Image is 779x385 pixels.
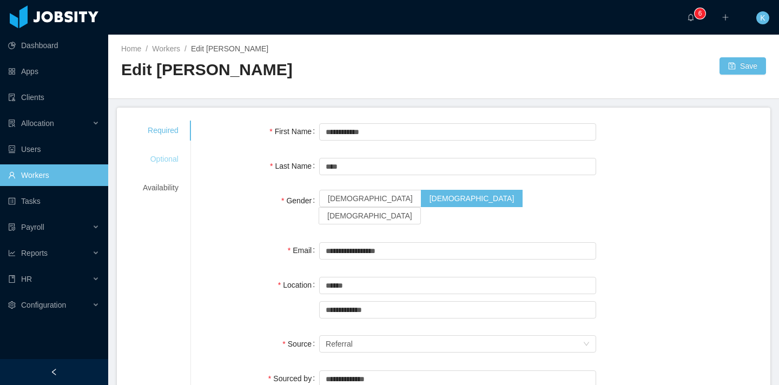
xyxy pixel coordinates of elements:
[760,11,765,24] span: K
[8,275,16,283] i: icon: book
[21,301,66,309] span: Configuration
[319,158,596,175] input: Last Name
[130,149,192,169] div: Optional
[268,374,319,383] label: Sourced by
[319,242,596,260] input: Email
[8,164,100,186] a: icon: userWorkers
[278,281,319,289] label: Location
[8,190,100,212] a: icon: profileTasks
[698,8,702,19] p: 6
[8,35,100,56] a: icon: pie-chartDashboard
[8,301,16,309] i: icon: setting
[8,138,100,160] a: icon: robotUsers
[722,14,729,21] i: icon: plus
[269,127,319,136] label: First Name
[184,44,187,53] span: /
[281,196,319,205] label: Gender
[191,44,268,53] span: Edit [PERSON_NAME]
[8,249,16,257] i: icon: line-chart
[130,178,192,198] div: Availability
[8,120,16,127] i: icon: solution
[8,61,100,82] a: icon: appstoreApps
[328,194,413,203] span: [DEMOGRAPHIC_DATA]
[270,162,319,170] label: Last Name
[121,44,141,53] a: Home
[121,59,444,81] h2: Edit [PERSON_NAME]
[21,249,48,257] span: Reports
[21,119,54,128] span: Allocation
[21,223,44,231] span: Payroll
[695,8,705,19] sup: 6
[430,194,514,203] span: [DEMOGRAPHIC_DATA]
[719,57,766,75] button: icon: saveSave
[319,123,596,141] input: First Name
[8,87,100,108] a: icon: auditClients
[326,336,353,352] div: Referral
[146,44,148,53] span: /
[8,223,16,231] i: icon: file-protect
[152,44,180,53] a: Workers
[288,246,319,255] label: Email
[327,211,412,220] span: [DEMOGRAPHIC_DATA]
[21,275,32,283] span: HR
[687,14,695,21] i: icon: bell
[130,121,192,141] div: Required
[282,340,319,348] label: Source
